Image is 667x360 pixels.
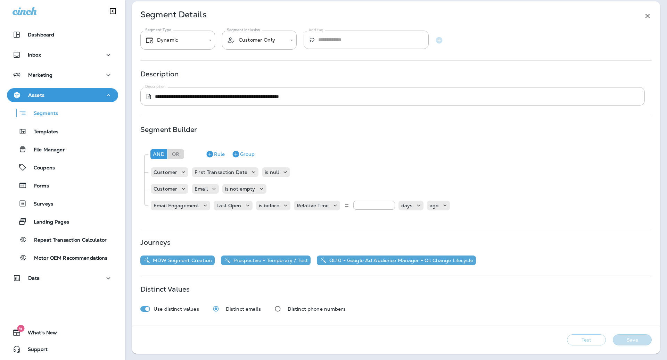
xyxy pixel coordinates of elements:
p: Customer [154,186,177,192]
p: days [401,203,413,208]
p: Description [140,71,179,77]
p: ago [430,203,438,208]
p: Dashboard [28,32,54,37]
p: Last Open [216,203,241,208]
p: Distinct Values [140,286,190,292]
span: Support [21,346,48,355]
span: 6 [17,325,24,332]
p: Motor OEM Recommendations [27,255,108,262]
p: Use distinct values [154,306,199,312]
button: Prospective - Temporary / Test [221,256,311,265]
button: Motor OEM Recommendations [7,250,118,265]
p: is null [265,169,279,175]
p: First Transaction Date [195,169,247,175]
button: Data [7,271,118,285]
div: Or [167,149,184,159]
p: Templates [27,129,58,135]
button: Inbox [7,48,118,62]
p: Surveys [27,201,53,208]
button: Dashboard [7,28,118,42]
button: Segments [7,106,118,120]
p: Repeat Transaction Calculator [27,237,107,244]
button: Templates [7,124,118,139]
p: Customer [154,169,177,175]
p: is not empty [225,186,255,192]
button: Marketing [7,68,118,82]
label: Add tag [308,27,323,33]
p: Segment Builder [140,127,197,132]
p: Distinct phone numbers [288,306,346,312]
p: File Manager [27,147,65,153]
p: Landing Pages [27,219,69,226]
p: MDW Segment Creation [150,258,212,263]
div: And [150,149,167,159]
label: Segment Inclusion [227,27,260,33]
label: Description [145,84,166,89]
p: Segment Details [140,12,207,20]
p: Distinct emails [226,306,261,312]
p: Assets [28,92,44,98]
label: Segment Type [145,27,171,33]
button: Coupons [7,160,118,175]
button: Assets [7,88,118,102]
p: Relative Time [297,203,329,208]
p: QL10 - Google Ad Audience Manager - Oil Change Lifecycle [327,258,473,263]
p: Journeys [140,240,171,245]
button: Forms [7,178,118,193]
p: Coupons [27,165,55,171]
button: Repeat Transaction Calculator [7,232,118,247]
p: Segments [27,110,58,117]
p: Forms [27,183,49,190]
div: Dynamic [145,36,204,44]
button: Surveys [7,196,118,211]
button: Landing Pages [7,214,118,229]
p: is before [259,203,279,208]
p: Inbox [28,52,41,58]
button: 6What's New [7,326,118,340]
button: Group [229,149,257,160]
button: Save [613,334,652,345]
button: Test [567,334,606,345]
button: QL10 - Google Ad Audience Manager - Oil Change Lifecycle [317,256,476,265]
span: What's New [21,330,57,338]
p: Email [195,186,208,192]
p: Data [28,275,40,281]
button: Collapse Sidebar [103,4,123,18]
div: Customer Only [227,36,286,44]
p: Marketing [28,72,52,78]
button: Support [7,342,118,356]
button: MDW Segment Creation [140,256,215,265]
p: Email Engagement [154,203,199,208]
button: Rule [203,149,228,160]
p: Prospective - Temporary / Test [231,258,308,263]
button: File Manager [7,142,118,157]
